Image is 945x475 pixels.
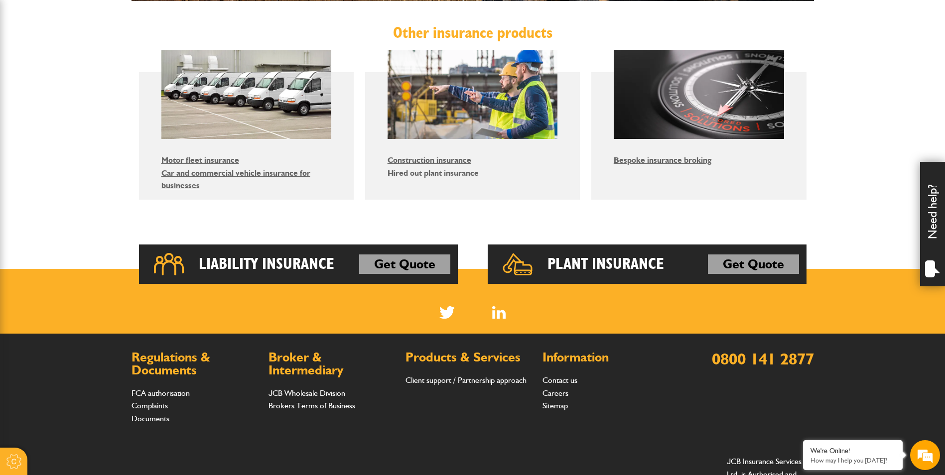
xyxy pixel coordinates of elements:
[405,375,527,385] a: Client support / Partnership approach
[547,254,664,274] h2: Plant Insurance
[199,254,334,274] h2: Liability Insurance
[614,155,711,165] a: Bespoke insurance broking
[163,5,187,29] div: Minimize live chat window
[135,307,181,320] em: Start Chat
[405,351,533,364] h2: Products & Services
[17,55,42,69] img: d_20077148190_company_1631870298795_20077148190
[439,306,455,319] img: Twitter
[161,168,310,191] a: Car and commercial vehicle insurance for businesses
[269,401,355,410] a: Brokers Terms of Business
[708,254,799,274] a: Get Quote
[359,254,450,274] a: Get Quote
[269,388,345,398] a: JCB Wholesale Division
[492,306,506,319] img: Linked In
[810,447,895,455] div: We're Online!
[132,388,190,398] a: FCA authorisation
[810,457,895,464] p: How may I help you today?
[542,351,670,364] h2: Information
[132,401,168,410] a: Complaints
[161,155,239,165] a: Motor fleet insurance
[542,388,568,398] a: Careers
[614,50,784,139] img: Bespoke insurance broking
[269,351,396,376] h2: Broker & Intermediary
[132,414,169,423] a: Documents
[492,306,506,319] a: LinkedIn
[712,349,814,368] a: 0800 141 2877
[13,151,182,173] input: Enter your phone number
[542,401,568,410] a: Sitemap
[132,351,259,376] h2: Regulations & Documents
[13,180,182,298] textarea: Type your message and hit 'Enter'
[388,155,471,165] a: Construction insurance
[920,162,945,286] div: Need help?
[542,375,577,385] a: Contact us
[139,23,807,42] h2: Other insurance products
[13,121,182,143] input: Enter your email address
[161,50,332,139] img: Motor fleet insurance
[388,168,479,178] a: Hired out plant insurance
[13,92,182,114] input: Enter your last name
[388,50,558,139] img: Construction insurance
[52,56,167,69] div: Chat with us now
